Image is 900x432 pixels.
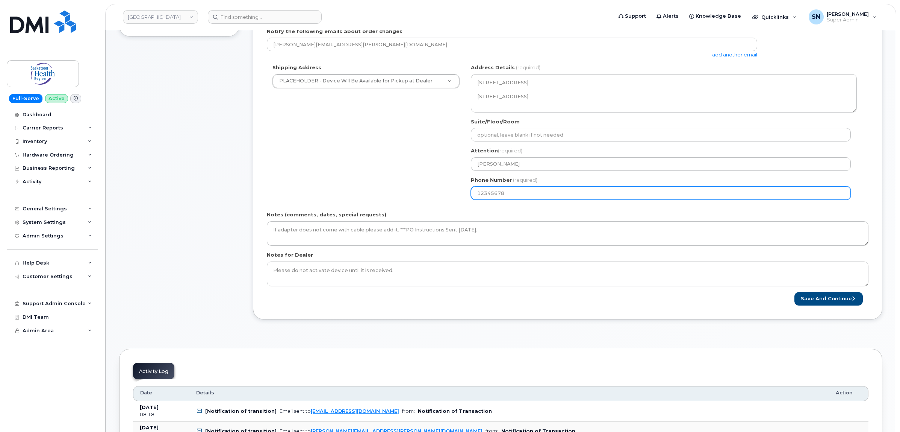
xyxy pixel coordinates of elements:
label: Suite/Floor/Room [471,118,520,125]
span: SN [812,12,820,21]
div: 08:18 [140,411,183,418]
span: Knowledge Base [696,12,741,20]
a: Saskatoon Health Region [123,10,198,24]
span: Quicklinks [761,14,789,20]
span: PLACEHOLDER - Device Will Be Available for Pickup at Dealer [279,78,433,84]
label: Shipping Address [272,64,321,71]
th: Action [829,386,868,401]
button: Save and Continue [794,292,863,306]
span: (required) [516,64,540,70]
label: Notify the following emails about order changes [267,28,402,35]
b: [DATE] [140,425,159,430]
b: [DATE] [140,405,159,410]
span: Alerts [663,12,679,20]
span: Date [140,389,152,396]
b: Notification of Transaction [418,408,492,414]
label: Phone Number [471,176,512,184]
a: add another email [712,52,757,58]
label: Address Details [471,64,515,71]
b: [Notification of transition] [205,408,277,414]
textarea: [STREET_ADDRESS] [471,74,857,113]
input: optional, leave blank if not needed [471,128,851,141]
span: Details [196,389,214,396]
span: Super Admin [827,17,869,23]
a: [EMAIL_ADDRESS][DOMAIN_NAME] [311,408,399,414]
span: [PERSON_NAME] [827,11,869,17]
span: (required) [498,148,522,154]
div: Quicklinks [747,9,802,24]
iframe: Messenger Launcher [867,399,894,426]
span: from: [402,408,415,414]
textarea: If adapter does not come with cable please add it. [267,221,868,246]
label: Notes (comments, dates, special requests) [267,211,386,218]
a: Knowledge Base [684,9,746,24]
label: Attention [471,147,522,154]
a: PLACEHOLDER - Device Will Be Available for Pickup at Dealer [273,75,459,88]
div: Email sent to [280,408,399,414]
div: Sabrina Nguyen [803,9,882,24]
a: Support [613,9,651,24]
span: (required) [513,177,537,183]
a: Alerts [651,9,684,24]
textarea: Please do not activate device until it is received. [267,262,868,286]
span: Support [625,12,646,20]
input: Find something... [208,10,322,24]
label: Notes for Dealer [267,251,313,259]
input: Example: john@appleseed.com [267,38,757,51]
